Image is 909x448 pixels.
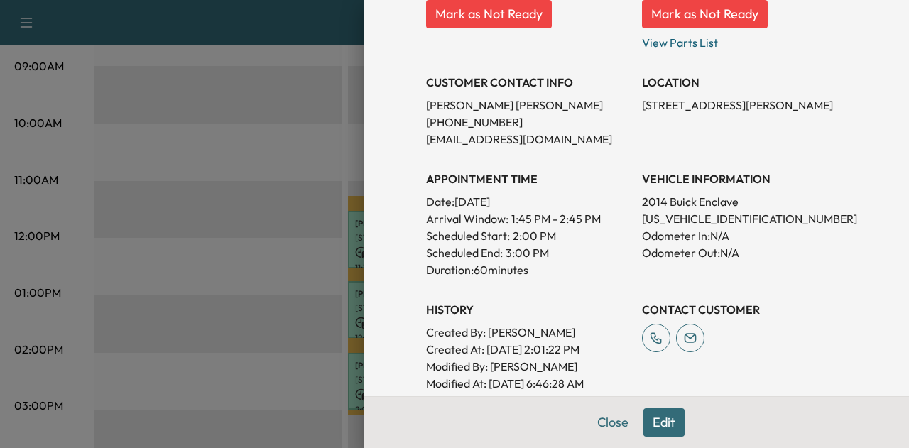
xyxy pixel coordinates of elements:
p: Modified By : [PERSON_NAME] [426,358,631,375]
p: Scheduled End: [426,244,503,261]
p: Scheduled Start: [426,227,510,244]
p: Date: [DATE] [426,193,631,210]
p: [PERSON_NAME] [PERSON_NAME] [426,97,631,114]
h3: CUSTOMER CONTACT INFO [426,74,631,91]
p: [STREET_ADDRESS][PERSON_NAME] [642,97,847,114]
button: Edit [643,408,685,437]
h3: LOCATION [642,74,847,91]
p: 2:00 PM [513,227,556,244]
p: 2014 Buick Enclave [642,193,847,210]
button: Close [588,408,638,437]
h3: APPOINTMENT TIME [426,170,631,187]
h3: CONTACT CUSTOMER [642,301,847,318]
p: Odometer In: N/A [642,227,847,244]
p: [PHONE_NUMBER] [426,114,631,131]
p: Odometer Out: N/A [642,244,847,261]
p: Created By : [PERSON_NAME] [426,324,631,341]
p: View Parts List [642,28,847,51]
p: Duration: 60 minutes [426,261,631,278]
p: Arrival Window: [426,210,631,227]
p: Created At : [DATE] 2:01:22 PM [426,341,631,358]
span: 1:45 PM - 2:45 PM [511,210,601,227]
h3: VEHICLE INFORMATION [642,170,847,187]
p: [EMAIL_ADDRESS][DOMAIN_NAME] [426,131,631,148]
p: 3:00 PM [506,244,549,261]
h3: History [426,301,631,318]
p: Modified At : [DATE] 6:46:28 AM [426,375,631,392]
p: [US_VEHICLE_IDENTIFICATION_NUMBER] [642,210,847,227]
